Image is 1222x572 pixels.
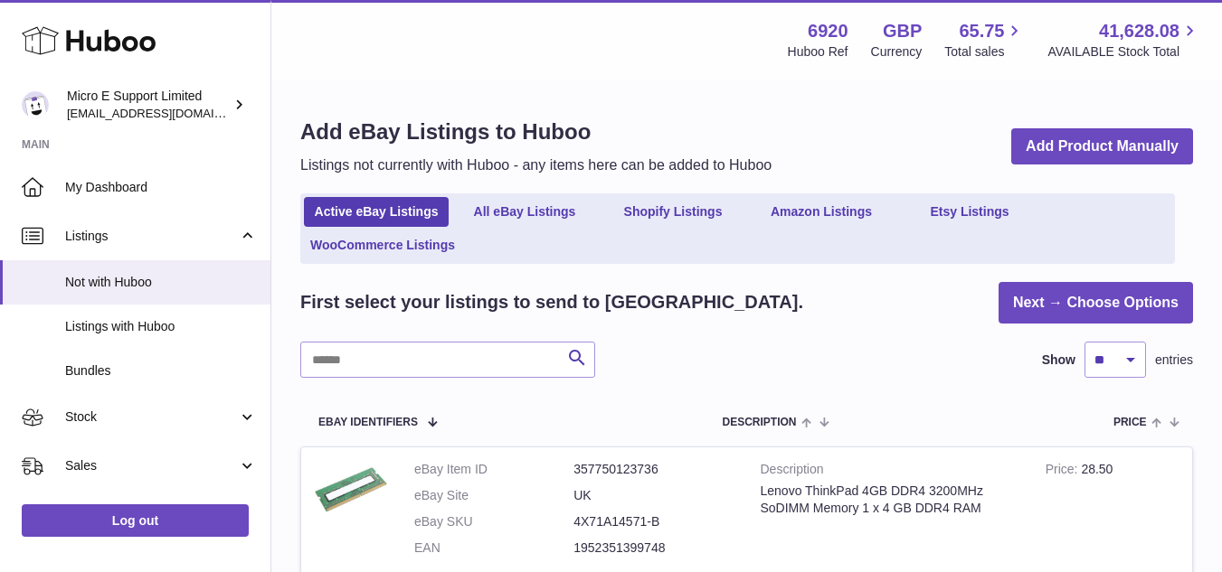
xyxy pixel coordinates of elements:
[65,274,257,291] span: Not with Huboo
[300,155,772,175] p: Listings not currently with Huboo - any items here can be added to Huboo
[1113,417,1147,428] span: Price
[1046,462,1082,481] strong: Price
[1047,43,1200,61] span: AVAILABLE Stock Total
[65,179,257,196] span: My Dashboard
[414,539,573,557] dt: EAN
[1042,352,1075,369] label: Show
[22,91,49,118] img: contact@micropcsupport.com
[414,487,573,504] dt: eBay Site
[414,513,573,530] dt: eBay SKU
[315,461,387,519] img: $_57.JPG
[65,318,257,335] span: Listings with Huboo
[722,417,796,428] span: Description
[883,19,922,43] strong: GBP
[65,228,238,245] span: Listings
[22,504,249,537] a: Log out
[414,461,573,478] dt: eBay Item ID
[573,539,733,557] dd: 1952351399748
[1099,19,1179,43] span: 41,628.08
[65,362,257,380] span: Bundles
[573,487,733,504] dd: UK
[761,483,1018,517] div: Lenovo ThinkPad 4GB DDR4 3200MHz SoDIMM Memory 1 x 4 GB DDR4 RAM
[300,290,803,314] h2: First select your listings to send to [GEOGRAPHIC_DATA].
[1011,128,1193,165] a: Add Product Manually
[65,457,238,474] span: Sales
[897,197,1042,227] a: Etsy Listings
[65,408,238,426] span: Stock
[944,19,1025,61] a: 65.75 Total sales
[749,197,894,227] a: Amazon Listings
[999,282,1193,324] a: Next → Choose Options
[67,88,230,122] div: Micro E Support Limited
[573,461,733,478] dd: 357750123736
[304,197,449,227] a: Active eBay Listings
[959,19,1004,43] span: 65.75
[761,461,1018,483] strong: Description
[304,230,461,260] a: WooCommerce Listings
[1155,352,1193,369] span: entries
[300,117,772,146] h1: Add eBay Listings to Huboo
[944,43,1025,61] span: Total sales
[1081,462,1113,476] span: 28.50
[788,43,848,61] div: Huboo Ref
[452,197,597,227] a: All eBay Listings
[808,19,848,43] strong: 6920
[871,43,923,61] div: Currency
[601,197,745,227] a: Shopify Listings
[1047,19,1200,61] a: 41,628.08 AVAILABLE Stock Total
[573,513,733,530] dd: 4X71A14571-B
[67,106,266,120] span: [EMAIL_ADDRESS][DOMAIN_NAME]
[318,417,418,428] span: eBay Identifiers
